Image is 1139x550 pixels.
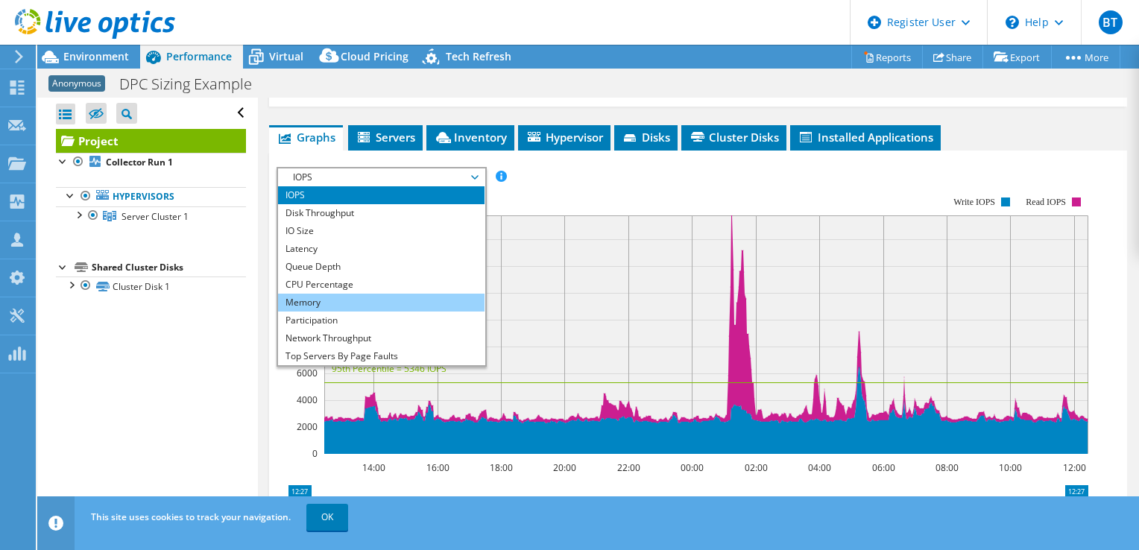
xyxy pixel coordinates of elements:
span: Cluster Disks [689,130,779,145]
li: Latency [278,240,485,258]
li: Memory [278,294,485,312]
text: 22:00 [616,461,640,474]
text: 08:00 [935,461,958,474]
a: Project [56,129,246,153]
text: 18:00 [489,461,512,474]
span: Inventory [434,130,507,145]
a: Share [922,45,983,69]
a: Hypervisors [56,187,246,206]
svg: \n [1006,16,1019,29]
a: Server Cluster 1 [56,206,246,226]
text: 6000 [297,367,318,379]
text: 95th Percentile = 5346 IOPS [332,362,447,375]
a: Reports [851,45,923,69]
span: Performance [166,49,232,63]
text: Write IOPS [953,197,995,207]
span: Environment [63,49,129,63]
text: 16:00 [426,461,449,474]
span: Virtual [269,49,303,63]
li: CPU Percentage [278,276,485,294]
li: Top Servers By Page Faults [278,347,485,365]
span: Installed Applications [798,130,933,145]
span: IOPS [285,168,477,186]
text: 0 [312,447,318,460]
span: Cloud Pricing [341,49,408,63]
span: Servers [356,130,415,145]
span: Tech Refresh [446,49,511,63]
div: Shared Cluster Disks [92,259,246,276]
span: BT [1099,10,1123,34]
a: Cluster Disk 1 [56,276,246,296]
a: Export [982,45,1052,69]
a: Collector Run 1 [56,153,246,172]
text: 06:00 [871,461,895,474]
span: This site uses cookies to track your navigation. [91,511,291,523]
text: 2000 [297,420,318,433]
text: 02:00 [744,461,767,474]
text: 00:00 [680,461,703,474]
li: IOPS [278,186,485,204]
li: Network Throughput [278,329,485,347]
text: 04:00 [807,461,830,474]
text: 10:00 [998,461,1021,474]
span: Server Cluster 1 [122,210,189,223]
a: OK [306,504,348,531]
li: IO Size [278,222,485,240]
text: 20:00 [552,461,575,474]
li: Queue Depth [278,258,485,276]
h1: DPC Sizing Example [113,76,275,92]
li: Disk Throughput [278,204,485,222]
text: 12:00 [1062,461,1085,474]
a: More [1051,45,1120,69]
text: 14:00 [362,461,385,474]
b: Collector Run 1 [106,156,173,168]
span: Disks [622,130,670,145]
text: Read IOPS [1026,197,1066,207]
span: Hypervisor [526,130,603,145]
span: Graphs [277,130,335,145]
span: Anonymous [48,75,105,92]
li: Participation [278,312,485,329]
text: 4000 [297,393,318,406]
